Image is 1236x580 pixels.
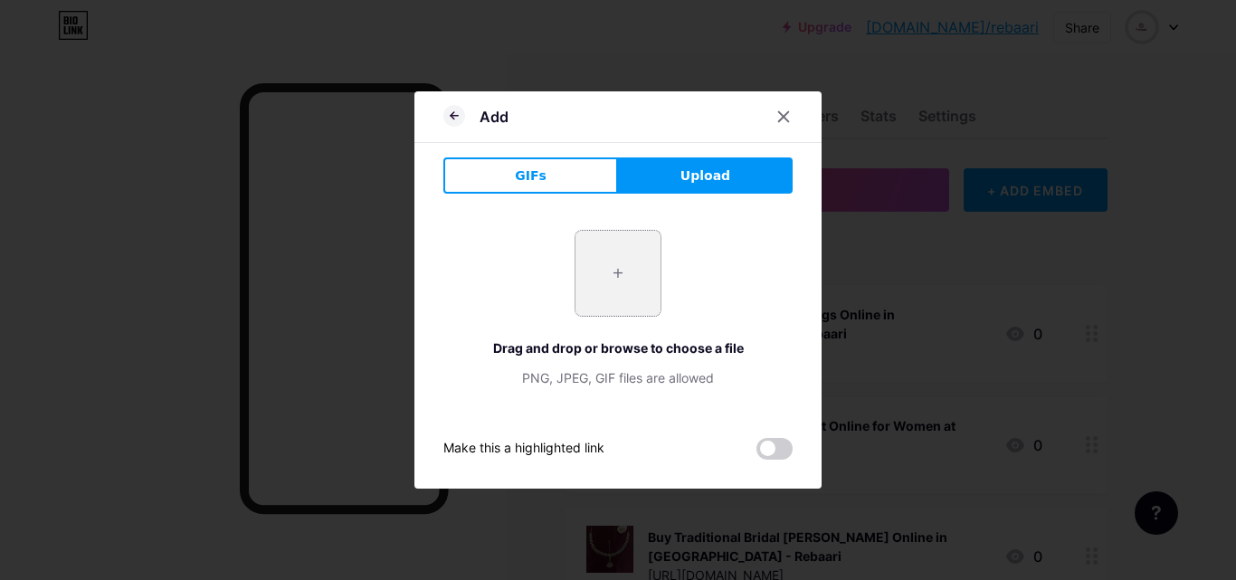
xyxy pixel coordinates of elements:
div: Drag and drop or browse to choose a file [443,338,793,357]
button: GIFs [443,157,618,194]
span: GIFs [515,166,547,185]
div: PNG, JPEG, GIF files are allowed [443,368,793,387]
div: Make this a highlighted link [443,438,604,460]
button: Upload [618,157,793,194]
span: Upload [680,166,730,185]
div: Add [480,106,509,128]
